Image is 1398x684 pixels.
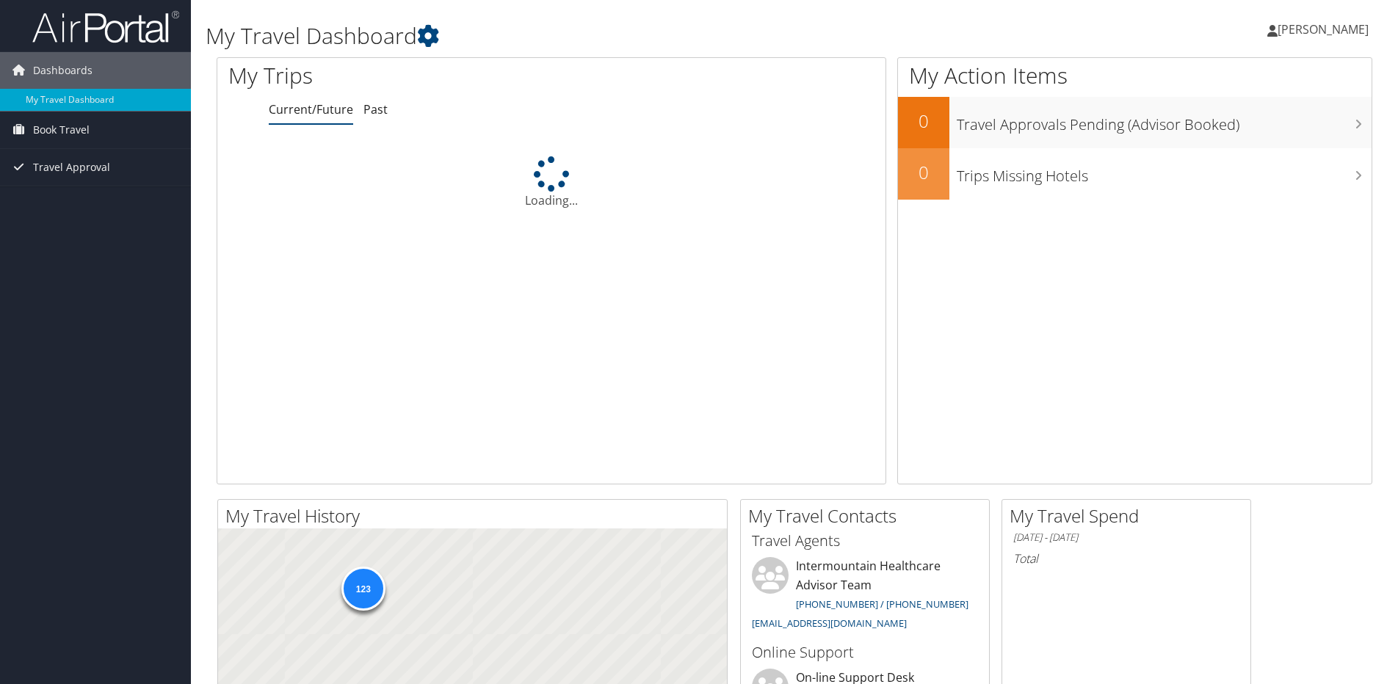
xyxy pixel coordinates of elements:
[1267,7,1383,51] a: [PERSON_NAME]
[898,148,1372,200] a: 0Trips Missing Hotels
[745,557,985,636] li: Intermountain Healthcare Advisor Team
[363,101,388,117] a: Past
[33,112,90,148] span: Book Travel
[1278,21,1369,37] span: [PERSON_NAME]
[748,503,989,528] h2: My Travel Contacts
[957,107,1372,135] h3: Travel Approvals Pending (Advisor Booked)
[32,10,179,44] img: airportal-logo.png
[796,597,968,611] a: [PHONE_NUMBER] / [PHONE_NUMBER]
[33,52,93,89] span: Dashboards
[228,60,596,91] h1: My Trips
[225,503,727,528] h2: My Travel History
[752,531,978,551] h3: Travel Agents
[752,616,907,630] a: [EMAIL_ADDRESS][DOMAIN_NAME]
[217,156,885,209] div: Loading...
[898,160,949,185] h2: 0
[206,21,990,51] h1: My Travel Dashboard
[1013,531,1239,545] h6: [DATE] - [DATE]
[898,97,1372,148] a: 0Travel Approvals Pending (Advisor Booked)
[957,159,1372,186] h3: Trips Missing Hotels
[898,60,1372,91] h1: My Action Items
[33,149,110,186] span: Travel Approval
[752,642,978,663] h3: Online Support
[1013,550,1239,567] h6: Total
[1010,503,1250,528] h2: My Travel Spend
[898,109,949,134] h2: 0
[341,567,385,611] div: 123
[269,101,353,117] a: Current/Future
